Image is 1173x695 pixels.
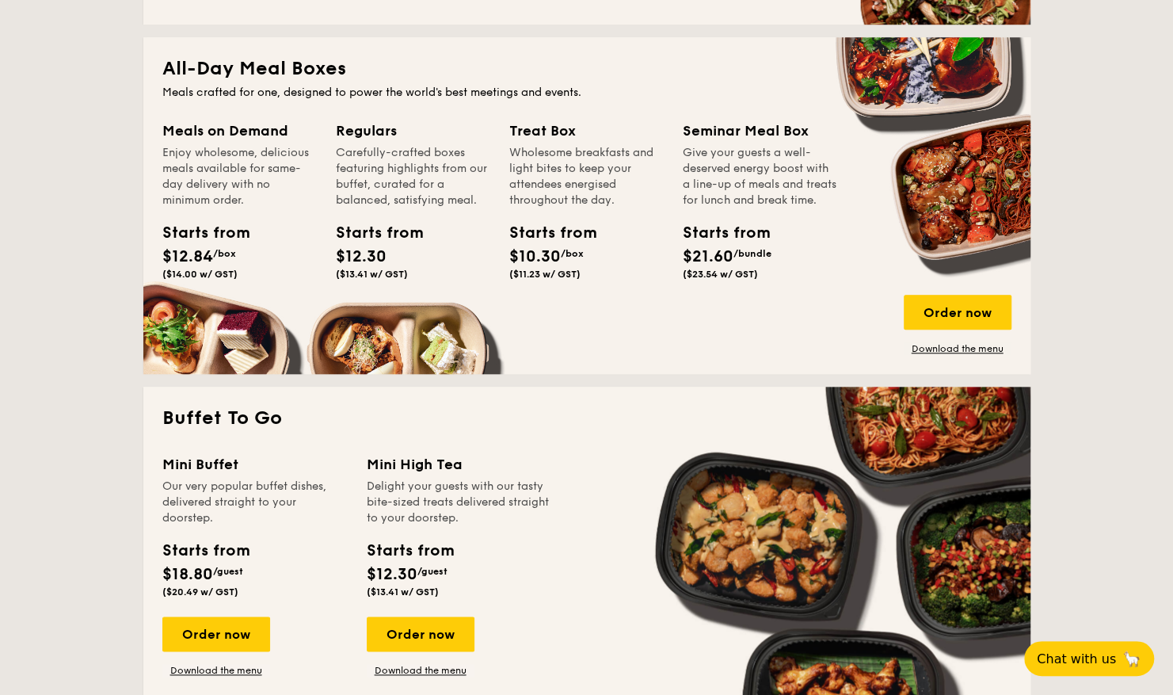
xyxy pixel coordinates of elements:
[336,221,407,245] div: Starts from
[162,565,213,584] span: $18.80
[162,56,1011,82] h2: All-Day Meal Boxes
[367,565,417,584] span: $12.30
[904,342,1011,355] a: Download the menu
[162,85,1011,101] div: Meals crafted for one, designed to power the world's best meetings and events.
[162,145,317,208] div: Enjoy wholesome, delicious meals available for same-day delivery with no minimum order.
[162,479,348,526] div: Our very popular buffet dishes, delivered straight to your doorstep.
[733,248,771,259] span: /bundle
[162,586,238,598] span: ($20.49 w/ GST)
[509,145,664,208] div: Wholesome breakfasts and light bites to keep your attendees energised throughout the day.
[1024,641,1154,676] button: Chat with us🦙
[1037,651,1116,666] span: Chat with us
[683,269,758,280] span: ($23.54 w/ GST)
[367,453,552,475] div: Mini High Tea
[336,120,490,142] div: Regulars
[336,269,408,280] span: ($13.41 w/ GST)
[1122,650,1141,668] span: 🦙
[367,539,453,563] div: Starts from
[367,664,474,677] a: Download the menu
[509,269,581,280] span: ($11.23 w/ GST)
[213,566,243,577] span: /guest
[509,247,561,266] span: $10.30
[162,617,270,651] div: Order now
[683,247,733,266] span: $21.60
[162,539,249,563] div: Starts from
[683,145,837,208] div: Give your guests a well-deserved energy boost with a line-up of meals and treats for lunch and br...
[904,295,1011,330] div: Order now
[509,120,664,142] div: Treat Box
[162,269,238,280] span: ($14.00 w/ GST)
[162,453,348,475] div: Mini Buffet
[683,120,837,142] div: Seminar Meal Box
[336,145,490,208] div: Carefully-crafted boxes featuring highlights from our buffet, curated for a balanced, satisfying ...
[367,617,474,651] div: Order now
[683,221,754,245] div: Starts from
[417,566,447,577] span: /guest
[162,247,213,266] span: $12.84
[162,120,317,142] div: Meals on Demand
[162,406,1011,431] h2: Buffet To Go
[162,221,234,245] div: Starts from
[367,479,552,526] div: Delight your guests with our tasty bite-sized treats delivered straight to your doorstep.
[336,247,387,266] span: $12.30
[561,248,584,259] span: /box
[162,664,270,677] a: Download the menu
[367,586,439,598] span: ($13.41 w/ GST)
[509,221,581,245] div: Starts from
[213,248,236,259] span: /box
